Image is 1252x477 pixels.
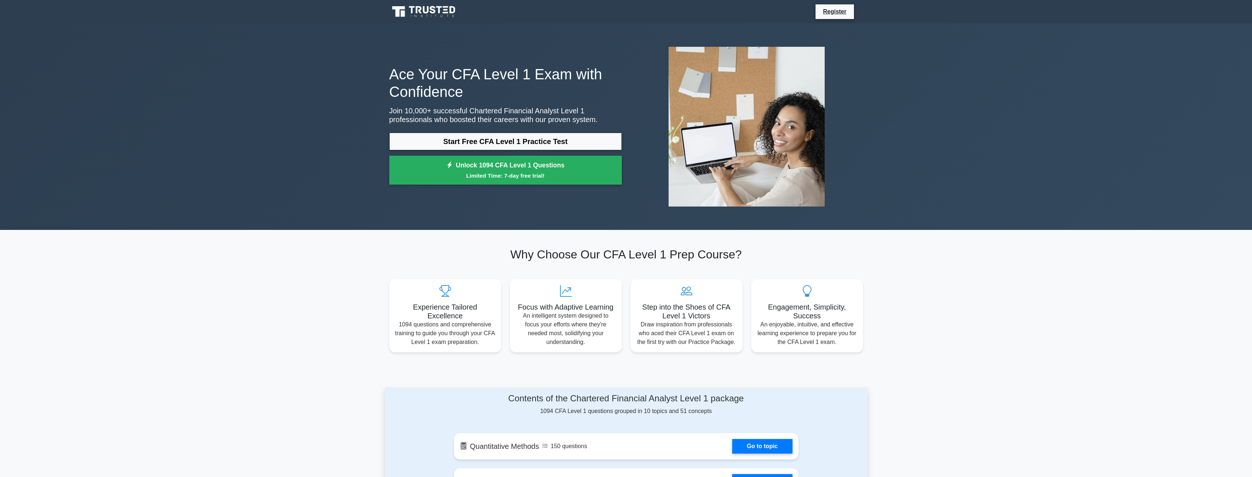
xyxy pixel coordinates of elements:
[389,65,622,101] h1: Ace Your CFA Level 1 Exam with Confidence
[389,133,622,150] a: Start Free CFA Level 1 Practice Test
[636,303,737,320] h5: Step into the Shoes of CFA Level 1 Victors
[395,303,495,320] h5: Experience Tailored Excellence
[636,320,737,347] p: Draw inspiration from professionals who aced their CFA Level 1 exam on the first try with our Pra...
[516,311,616,347] p: An intelligent system designed to focus your efforts where they're needed most, solidifying your ...
[454,393,798,416] div: 1094 CFA Level 1 questions grouped in 10 topics and 51 concepts
[516,303,616,311] h5: Focus with Adaptive Learning
[818,7,851,16] a: Register
[732,439,792,454] a: Go to topic
[389,247,863,261] h2: Why Choose Our CFA Level 1 Prep Course?
[757,320,857,347] p: An enjoyable, intuitive, and effective learning experience to prepare you for the CFA Level 1 exam.
[395,320,495,347] p: 1094 questions and comprehensive training to guide you through your CFA Level 1 exam preparation.
[389,106,622,124] p: Join 10,000+ successful Chartered Financial Analyst Level 1 professionals who boosted their caree...
[398,171,613,180] small: Limited Time: 7-day free trial!
[454,393,798,404] h4: Contents of the Chartered Financial Analyst Level 1 package
[389,156,622,185] a: Unlock 1094 CFA Level 1 QuestionsLimited Time: 7-day free trial!
[757,303,857,320] h5: Engagement, Simplicity, Success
